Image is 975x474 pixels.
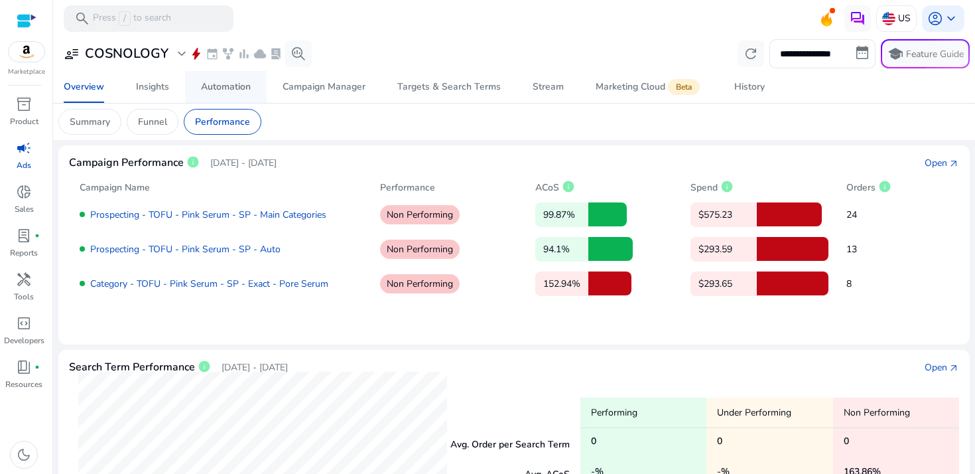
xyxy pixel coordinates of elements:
[285,40,312,67] button: search_insights
[69,157,184,169] h4: Campaign Performance
[16,359,32,375] span: book_4
[734,82,765,92] div: History
[9,42,44,62] img: amazon.svg
[222,360,288,374] p: [DATE] - [DATE]
[596,82,702,92] div: Marketing Cloud
[14,291,34,303] p: Tools
[138,115,167,129] p: Funnel
[210,156,277,170] p: [DATE] - [DATE]
[16,447,32,463] span: dark_mode
[380,274,460,293] p: Non Performing
[580,398,706,428] p: Performing
[10,247,38,259] p: Reports
[833,398,959,428] p: Non Performing
[64,46,80,62] span: user_attributes
[717,436,722,451] h5: 0
[533,82,564,92] div: Stream
[8,67,45,77] p: Marketplace
[380,205,460,224] p: Non Performing
[198,360,211,373] span: info
[881,39,970,68] button: schoolFeature Guide
[844,436,849,451] h5: 0
[174,46,190,62] span: expand_more
[10,116,38,127] p: Product
[16,140,32,156] span: campaign
[16,272,32,287] span: handyman
[925,156,947,170] div: Open
[882,12,895,25] img: us.svg
[190,47,203,60] span: bolt
[119,11,131,26] span: /
[90,243,281,256] a: Prospecting - TOFU - Pink Serum - SP - Auto
[690,181,718,195] p: Spend
[80,181,150,195] p: Campaign Name
[16,315,32,331] span: code_blocks
[291,46,306,62] span: search_insights
[898,7,911,30] p: US
[136,82,169,92] div: Insights
[380,240,460,259] p: Non Performing
[16,96,32,112] span: inventory_2
[706,398,832,428] p: Under Performing
[237,47,251,60] span: bar_chart
[535,272,588,296] p: 152.94%
[15,203,34,215] p: Sales
[16,228,32,244] span: lab_profile
[4,335,44,347] p: Developers
[690,237,757,262] p: $293.59
[206,47,219,60] span: event
[70,115,110,129] p: Summary
[195,115,250,129] p: Performance
[93,11,171,26] p: Press to search
[948,159,959,169] span: arrow_outward
[34,364,40,370] span: fiber_manual_record
[925,360,947,374] div: Open
[668,79,700,95] span: Beta
[34,233,40,238] span: fiber_manual_record
[690,272,757,296] p: $293.65
[925,360,959,374] a: Openarrow_outward
[591,436,596,451] h5: 0
[690,202,757,227] p: $575.23
[90,208,326,221] a: Prospecting - TOFU - Pink Serum - SP - Main Categories
[74,11,90,27] span: search
[16,184,32,200] span: donut_small
[186,155,200,169] span: info
[948,363,959,374] span: arrow_outward
[269,47,283,60] span: lab_profile
[925,156,959,170] a: Openarrow_outward
[846,181,876,195] p: Orders
[943,11,959,27] span: keyboard_arrow_down
[222,47,235,60] span: family_history
[906,48,964,61] p: Feature Guide
[90,277,328,290] a: Category - TOFU - Pink Serum - SP - Exact - Pore Serum
[846,208,919,222] p: 24
[5,378,42,390] p: Resources
[69,361,195,374] h4: Search Term Performance
[535,202,588,227] p: 99.87%
[535,237,588,262] p: 94.1%
[253,47,267,60] span: cloud
[64,82,104,92] div: Overview
[720,180,734,193] span: info
[846,277,919,291] p: 8
[562,180,575,193] span: info
[535,181,559,195] p: ACoS
[283,82,365,92] div: Campaign Manager
[450,437,570,451] p: Avg. Order per Search Term
[17,159,31,171] p: Ads
[380,181,435,195] p: Performance
[738,40,764,67] button: refresh
[878,180,891,193] span: info
[887,46,903,62] span: school
[85,46,168,62] h3: COSNOLOGY
[743,46,759,62] span: refresh
[397,82,501,92] div: Targets & Search Terms
[846,242,919,256] p: 13
[201,82,251,92] div: Automation
[927,11,943,27] span: account_circle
